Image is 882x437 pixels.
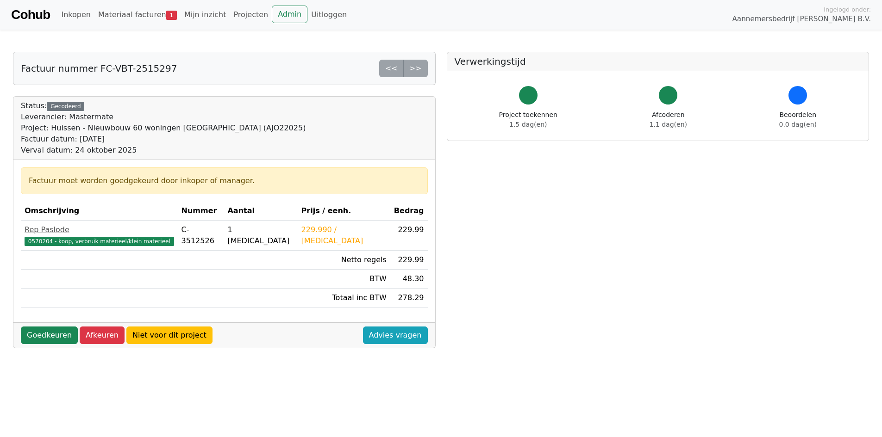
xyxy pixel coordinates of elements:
[80,326,125,344] a: Afkeuren
[11,4,50,26] a: Cohub
[824,5,871,14] span: Ingelogd onder:
[21,63,177,74] h5: Factuur nummer FC-VBT-2515297
[25,237,174,246] span: 0570204 - koop, verbruik materieel/klein materieel
[178,221,224,251] td: C-3512526
[181,6,230,24] a: Mijn inzicht
[455,56,862,67] h5: Verwerkingstijd
[390,251,428,270] td: 229.99
[509,121,547,128] span: 1.5 dag(en)
[227,224,294,246] div: 1 [MEDICAL_DATA]
[126,326,213,344] a: Niet voor dit project
[21,326,78,344] a: Goedkeuren
[298,202,390,221] th: Prijs / eenh.
[178,202,224,221] th: Nummer
[298,270,390,289] td: BTW
[21,123,306,134] div: Project: Huissen - Nieuwbouw 60 woningen [GEOGRAPHIC_DATA] (AJO22025)
[650,121,687,128] span: 1.1 dag(en)
[21,202,178,221] th: Omschrijving
[21,145,306,156] div: Verval datum: 24 oktober 2025
[307,6,350,24] a: Uitloggen
[301,224,387,246] div: 229.990 / [MEDICAL_DATA]
[29,175,420,186] div: Factuur moet worden goedgekeurd door inkoper of manager.
[94,6,181,24] a: Materiaal facturen1
[390,270,428,289] td: 48.30
[732,14,871,25] span: Aannemersbedrijf [PERSON_NAME] B.V.
[57,6,94,24] a: Inkopen
[47,102,84,111] div: Gecodeerd
[21,111,306,123] div: Leverancier: Mastermate
[25,224,174,235] div: Rep Paslode
[779,110,817,129] div: Beoordelen
[21,134,306,145] div: Factuur datum: [DATE]
[390,221,428,251] td: 229.99
[298,251,390,270] td: Netto regels
[499,110,557,129] div: Project toekennen
[298,289,390,308] td: Totaal inc BTW
[779,121,817,128] span: 0.0 dag(en)
[21,100,306,156] div: Status:
[224,202,297,221] th: Aantal
[390,202,428,221] th: Bedrag
[25,224,174,246] a: Rep Paslode0570204 - koop, verbruik materieel/klein materieel
[230,6,272,24] a: Projecten
[650,110,687,129] div: Afcoderen
[272,6,307,23] a: Admin
[166,11,177,20] span: 1
[390,289,428,308] td: 278.29
[363,326,428,344] a: Advies vragen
